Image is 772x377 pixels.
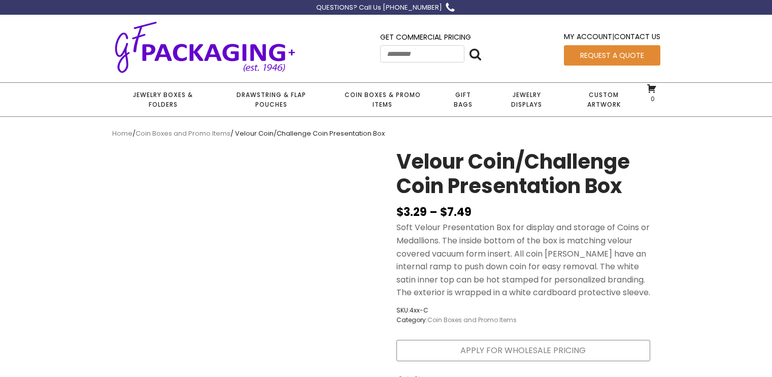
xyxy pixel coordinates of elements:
img: GF Packaging + - Established 1946 [112,19,298,75]
div: | [564,31,660,45]
a: Custom Artwork [564,83,643,116]
a: Home [112,129,132,138]
span: $ [440,204,447,220]
a: Coin Boxes & Promo Items [328,83,437,116]
a: Contact Us [614,32,660,42]
bdi: 3.29 [396,204,427,220]
a: Drawstring & Flap Pouches [214,83,328,116]
p: Soft Velour Presentation Box for display and storage of Coins or Medallions. The inside bottom of... [396,221,650,299]
a: Coin Boxes and Promo Items [427,316,517,324]
span: $ [396,204,404,220]
div: QUESTIONS? Call Us [PHONE_NUMBER] [316,3,442,13]
span: SKU: [396,305,517,315]
span: – [429,204,438,220]
a: Jewelry Displays [489,83,564,116]
a: 0 [647,83,657,103]
a: Coin Boxes and Promo Items [136,129,230,138]
a: Apply for Wholesale Pricing [396,340,650,361]
a: Jewelry Boxes & Folders [112,83,214,116]
span: 4xx-C [410,306,428,315]
a: Request a Quote [564,45,660,66]
bdi: 7.49 [440,204,472,220]
span: 0 [648,95,655,103]
a: Gift Bags [437,83,489,116]
nav: Breadcrumb [112,129,660,139]
span: Category: [396,315,517,325]
a: Get Commercial Pricing [380,32,471,42]
h1: Velour Coin/Challenge Coin Presentation Box [396,149,650,203]
a: My Account [564,32,612,42]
